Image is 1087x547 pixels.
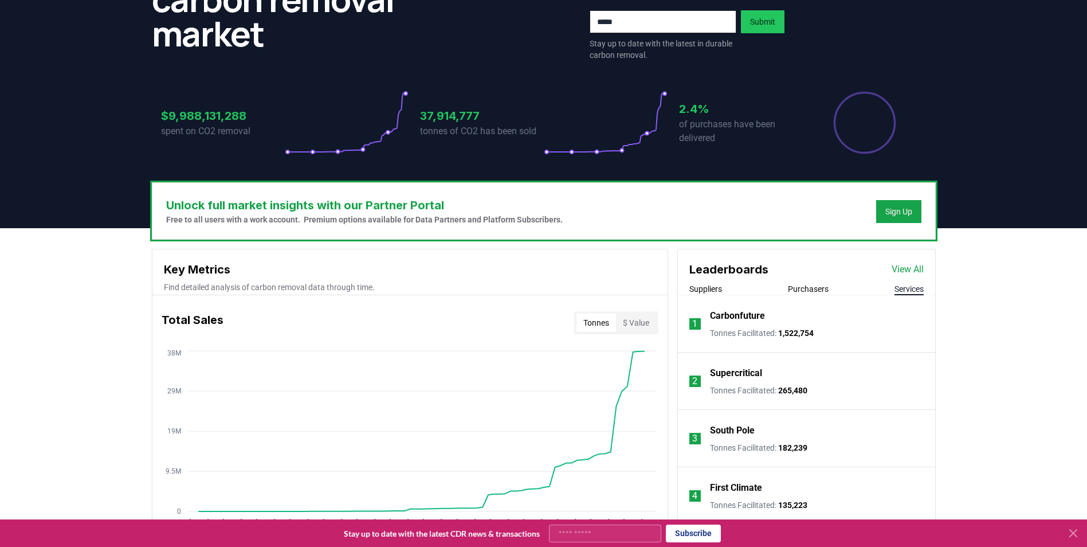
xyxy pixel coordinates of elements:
tspan: [DATE] [355,518,375,526]
p: tonnes of CO2 has been sold [420,124,544,138]
h3: Key Metrics [164,261,656,278]
p: Stay up to date with the latest in durable carbon removal. [590,38,736,61]
tspan: [DATE] [623,518,643,526]
button: $ Value [616,314,656,332]
tspan: [DATE] [256,518,276,526]
tspan: 19M [167,427,181,435]
tspan: 0 [177,507,181,515]
tspan: 38M [167,349,181,357]
p: Tonnes Facilitated : [710,385,807,396]
p: Find detailed analysis of carbon removal data through time. [164,282,656,293]
h3: Leaderboards [689,261,768,278]
tspan: [DATE] [222,518,242,526]
p: 3 [692,432,697,446]
tspan: [DATE] [489,518,509,526]
span: 182,239 [778,443,807,452]
button: Sign Up [876,200,921,223]
a: South Pole [710,424,755,437]
tspan: 29M [167,387,181,395]
tspan: [DATE] [189,518,209,526]
h3: 2.4% [679,100,803,118]
button: Services [894,283,924,295]
p: 2 [692,374,697,388]
h3: Total Sales [162,311,223,334]
button: Suppliers [689,283,722,295]
button: Tonnes [576,314,616,332]
p: Tonnes Facilitated : [710,499,807,511]
span: 265,480 [778,386,807,395]
h3: $9,988,131,288 [161,107,285,124]
a: Supercritical [710,366,762,380]
tspan: [DATE] [523,518,543,526]
a: Sign Up [885,206,912,217]
tspan: [DATE] [456,518,476,526]
tspan: [DATE] [389,518,409,526]
tspan: [DATE] [556,518,576,526]
p: Tonnes Facilitated : [710,442,807,454]
tspan: [DATE] [589,518,609,526]
tspan: 9.5M [166,467,181,475]
p: 1 [692,317,697,331]
a: First Climate [710,481,762,495]
p: spent on CO2 removal [161,124,285,138]
tspan: [DATE] [422,518,442,526]
button: Submit [741,10,784,33]
p: Tonnes Facilitated : [710,327,814,339]
h3: Unlock full market insights with our Partner Portal [166,197,563,214]
span: 135,223 [778,501,807,510]
p: Free to all users with a work account. Premium options available for Data Partners and Platform S... [166,214,563,225]
tspan: [DATE] [289,518,309,526]
h3: 37,914,777 [420,107,544,124]
tspan: [DATE] [322,518,342,526]
p: 4 [692,489,697,503]
button: Purchasers [788,283,829,295]
p: of purchases have been delivered [679,118,803,145]
a: Carbonfuture [710,309,765,323]
a: View All [892,263,924,276]
span: 1,522,754 [778,329,814,338]
div: Percentage of sales delivered [833,91,897,155]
